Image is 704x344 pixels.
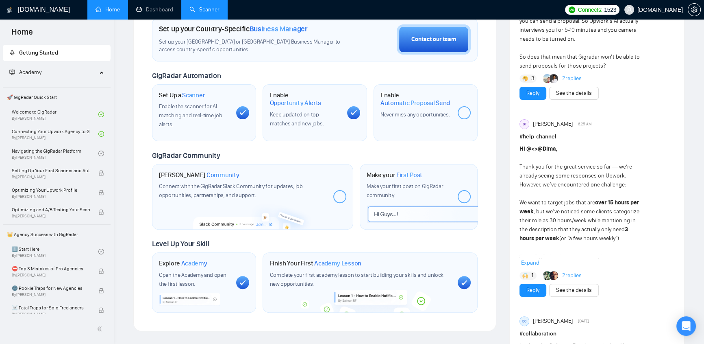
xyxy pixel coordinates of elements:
a: 2replies [562,272,582,280]
span: ⛔ Top 3 Mistakes of Pro Agencies [12,265,90,273]
span: lock [98,209,104,215]
button: Contact our team [397,24,471,55]
span: Business Manager [250,24,308,33]
span: Automatic Proposal Send [380,99,450,107]
img: Joaquin Arcardini [543,74,552,83]
span: By [PERSON_NAME] [12,175,90,180]
span: Scanner [182,91,205,99]
img: 🤔 [522,76,528,81]
span: Connects: [578,5,602,14]
span: check-circle [98,151,104,156]
span: check-circle [98,112,104,117]
button: See the details [549,87,599,100]
span: rocket [9,50,15,55]
span: Optimizing Your Upwork Profile [12,186,90,194]
a: homeHome [96,6,120,13]
h1: Set up your Country-Specific [159,24,308,33]
span: user [626,7,632,13]
span: [DATE] [578,318,589,325]
span: First Post [396,171,422,179]
span: By [PERSON_NAME] [12,214,90,219]
span: Academy [19,69,41,76]
span: ☠️ Fatal Traps for Solo Freelancers [12,304,90,312]
span: Connect with the GigRadar Slack Community for updates, job opportunities, partnerships, and support. [159,183,303,199]
span: lock [98,288,104,294]
a: See the details [556,286,592,295]
button: See the details [549,284,599,297]
span: 1 [531,272,533,280]
span: By [PERSON_NAME] [12,273,90,278]
span: Home [5,26,39,43]
div: GT [520,120,529,129]
span: 🚀 GigRadar Quick Start [4,89,110,105]
li: Getting Started [3,45,111,61]
a: 2replies [562,74,582,83]
span: Setting Up Your First Scanner and Auto-Bidder [12,167,90,175]
img: Vlad [543,271,552,280]
button: Reply [519,87,546,100]
span: Academy Lesson [314,259,361,267]
a: See the details [556,89,592,98]
h1: [PERSON_NAME] [159,171,239,179]
a: setting [688,7,701,13]
div: BO [520,317,529,326]
a: Reply [526,89,539,98]
span: Enable the scanner for AI matching and real-time job alerts. [159,103,222,128]
img: logo [7,4,13,17]
span: Community [206,171,239,179]
span: 1523 [604,5,616,14]
span: Optimizing and A/B Testing Your Scanner for Better Results [12,206,90,214]
a: Connecting Your Upwork Agency to GigRadarBy[PERSON_NAME] [12,125,98,143]
h1: # help-channel [519,132,674,141]
img: Anita Lever [550,74,559,83]
span: GigRadar Automation [152,71,221,80]
span: lock [98,170,104,176]
div: Contact our team [411,35,456,44]
span: Set up your [GEOGRAPHIC_DATA] or [GEOGRAPHIC_DATA] Business Manager to access country-specific op... [159,38,346,54]
span: Academy [181,259,207,267]
span: 6:25 AM [578,121,592,128]
span: By [PERSON_NAME] [12,292,90,297]
span: [PERSON_NAME] [533,317,573,326]
span: check-circle [98,249,104,254]
a: dashboardDashboard [136,6,173,13]
span: Make your first post on GigRadar community. [367,183,443,199]
span: 👑 Agency Success with GigRadar [4,226,110,243]
img: 🙌 [522,273,528,278]
h1: Enable [269,91,340,107]
span: Opportunity Alerts [269,99,321,107]
span: lock [98,268,104,274]
span: lock [98,190,104,195]
span: By [PERSON_NAME] [12,194,90,199]
span: lock [98,307,104,313]
span: Open the Academy and open the first lesson. [159,272,226,287]
span: Never miss any opportunities. [380,111,450,118]
span: Keep updated on top matches and new jobs. [269,111,324,127]
img: slackcommunity-bg.png [193,200,313,229]
a: Reply [526,286,539,295]
a: searchScanner [189,6,219,13]
span: fund-projection-screen [9,69,15,75]
span: Level Up Your Skill [152,239,209,248]
span: 3 [531,74,535,83]
span: [PERSON_NAME] [533,120,573,129]
h1: Enable [380,91,451,107]
span: 🌚 Rookie Traps for New Agencies [12,284,90,292]
div: Open Intercom Messenger [676,316,696,336]
span: Expand [521,259,539,266]
span: Getting Started [19,49,58,56]
img: upwork-logo.png [569,7,575,13]
span: check-circle [98,131,104,137]
button: Reply [519,284,546,297]
a: Navigating the GigRadar PlatformBy[PERSON_NAME] [12,145,98,162]
h1: Explore [159,259,207,267]
a: 1️⃣ Start HereBy[PERSON_NAME] [12,243,98,261]
span: Complete your first academy lesson to start building your skills and unlock new opportunities. [269,272,443,287]
span: double-left [97,325,105,333]
strong: Hi @<>@Dima, [519,145,557,152]
span: GigRadar Community [152,151,220,160]
h1: # collaboration [519,329,674,338]
span: By [PERSON_NAME] [12,312,90,317]
a: Welcome to GigRadarBy[PERSON_NAME] [12,105,98,123]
